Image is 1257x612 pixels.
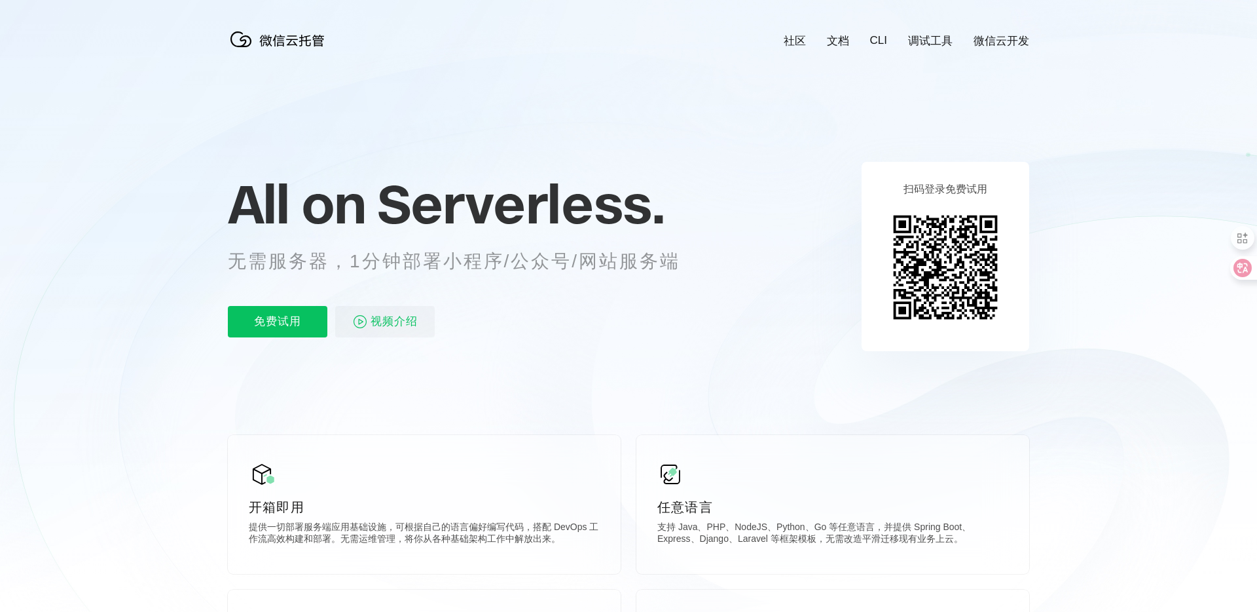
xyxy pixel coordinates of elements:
span: All on [228,171,365,237]
span: 视频介绍 [371,306,418,337]
a: 微信云托管 [228,43,333,54]
a: 调试工具 [908,33,953,48]
p: 扫码登录免费试用 [903,183,987,197]
span: Serverless. [377,171,665,237]
a: 社区 [784,33,806,48]
a: CLI [870,34,887,47]
p: 任意语言 [657,498,1008,516]
a: 文档 [827,33,849,48]
img: video_play.svg [352,314,368,330]
p: 提供一切部署服务端应用基础设施，可根据自己的语言偏好编写代码，搭配 DevOps 工作流高效构建和部署。无需运维管理，将你从各种基础架构工作中解放出来。 [249,522,600,548]
p: 开箱即用 [249,498,600,516]
a: 微信云开发 [974,33,1029,48]
p: 无需服务器，1分钟部署小程序/公众号/网站服务端 [228,248,704,275]
p: 免费试用 [228,306,327,337]
p: 支持 Java、PHP、NodeJS、Python、Go 等任意语言，并提供 Spring Boot、Express、Django、Laravel 等框架模板，无需改造平滑迁移现有业务上云。 [657,522,1008,548]
img: 微信云托管 [228,26,333,52]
